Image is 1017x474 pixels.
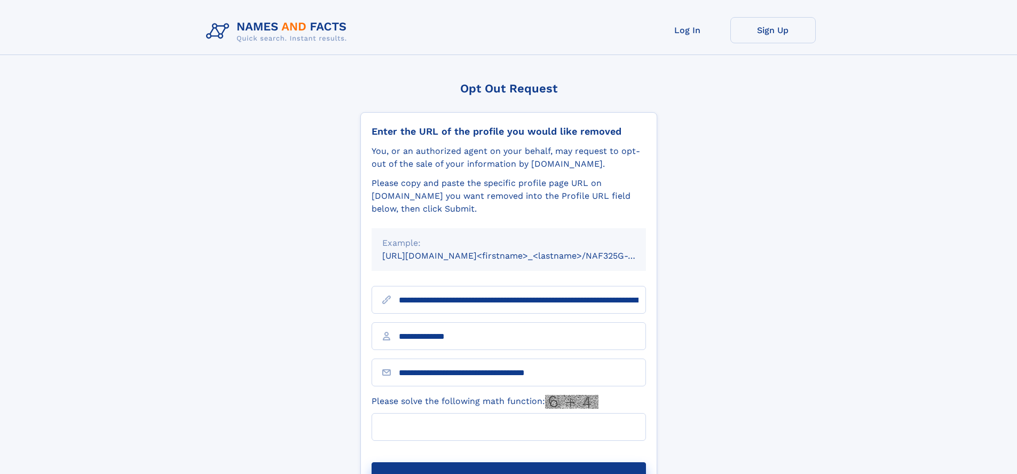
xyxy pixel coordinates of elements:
[645,17,730,43] a: Log In
[202,17,356,46] img: Logo Names and Facts
[382,251,666,261] small: [URL][DOMAIN_NAME]<firstname>_<lastname>/NAF325G-xxxxxxxx
[372,395,598,409] label: Please solve the following math function:
[360,82,657,95] div: Opt Out Request
[372,177,646,215] div: Please copy and paste the specific profile page URL on [DOMAIN_NAME] you want removed into the Pr...
[372,126,646,137] div: Enter the URL of the profile you would like removed
[372,145,646,170] div: You, or an authorized agent on your behalf, may request to opt-out of the sale of your informatio...
[730,17,816,43] a: Sign Up
[382,237,635,250] div: Example:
